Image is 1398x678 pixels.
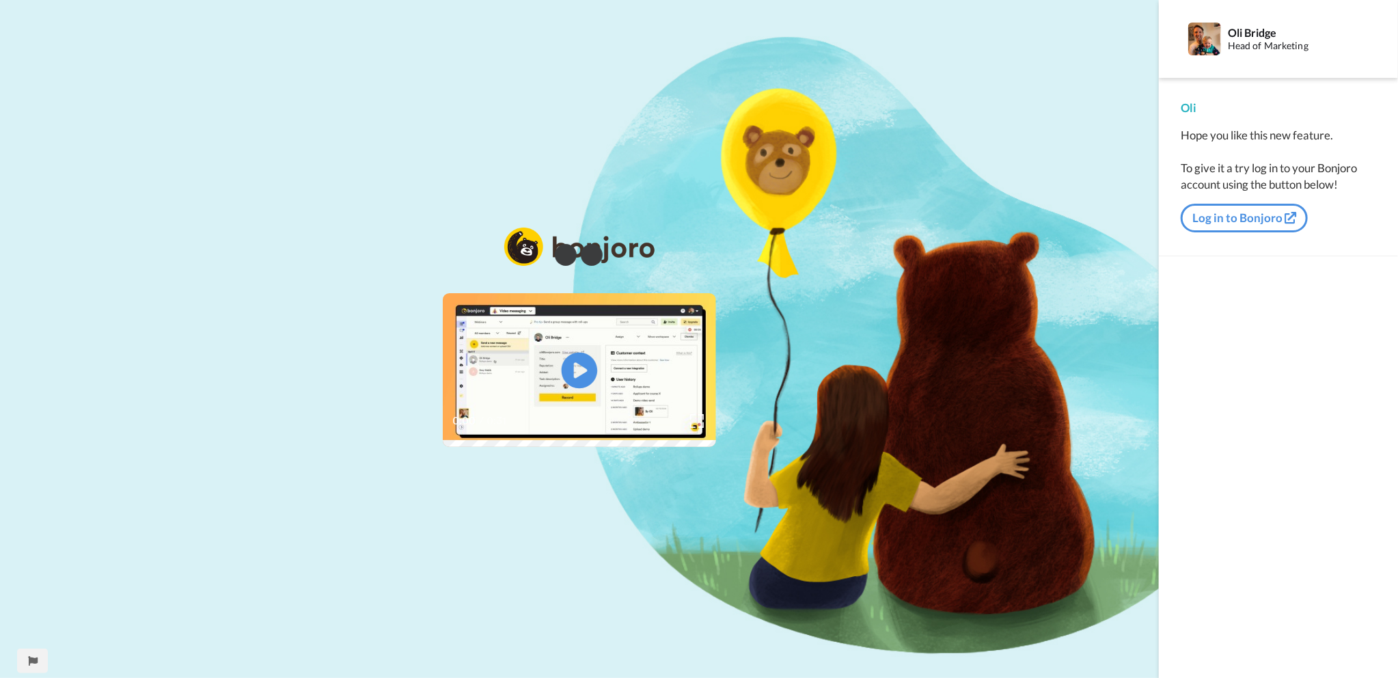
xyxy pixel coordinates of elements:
div: Oli [1181,100,1376,116]
div: Head of Marketing [1228,40,1375,52]
button: Log in to Bonjoro [1181,204,1308,232]
span: 0:31 [486,413,510,429]
img: Profile Image [1188,23,1221,55]
div: Oli Bridge [1228,26,1375,39]
span: 0:00 [452,413,476,429]
img: logo_full.png [504,228,655,267]
div: Hope you like this new feature. To give it a try log in to your Bonjoro account using the button ... [1181,127,1376,193]
img: Full screen [690,414,704,428]
span: / [479,413,484,429]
